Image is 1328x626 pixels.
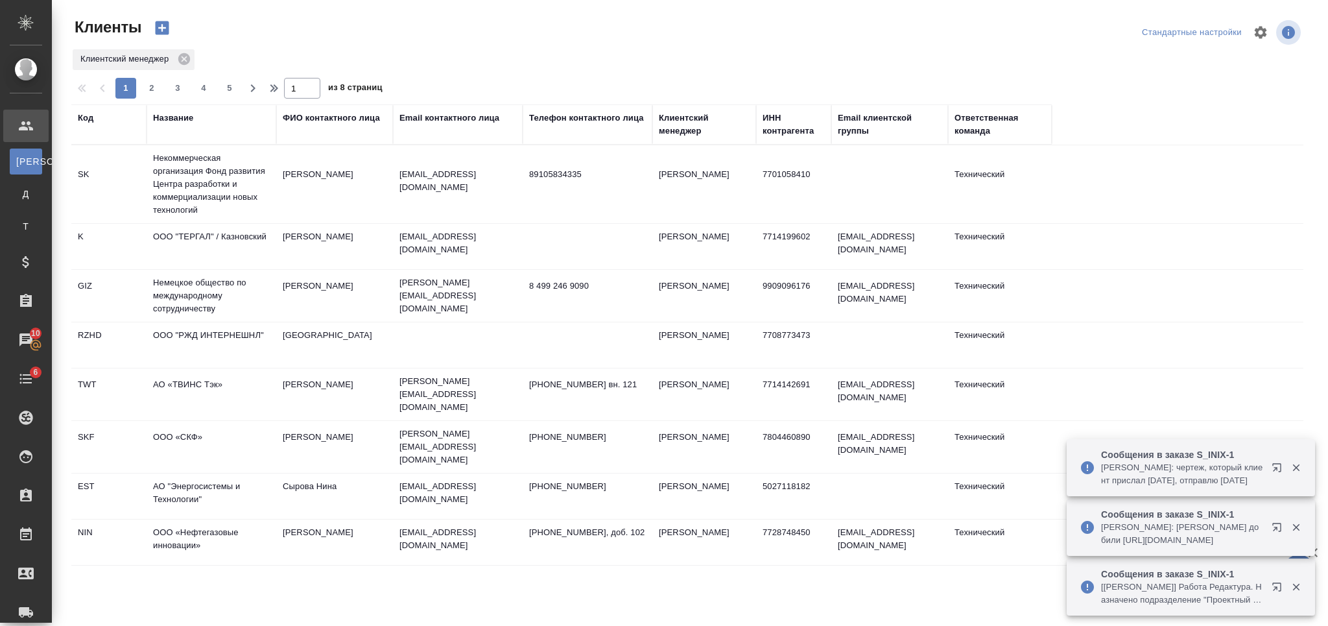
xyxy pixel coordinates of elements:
td: 7728748450 [756,520,831,565]
div: Клиентский менеджер [659,112,750,138]
td: Онлайн патент [147,566,276,611]
td: SKF [71,424,147,470]
p: [EMAIL_ADDRESS][DOMAIN_NAME] [399,230,516,256]
span: 5 [219,82,240,95]
div: Название [153,112,193,125]
td: Технический [948,162,1052,207]
button: 3 [167,78,188,99]
td: [PERSON_NAME] [276,566,393,611]
button: Открыть в новой вкладке [1264,455,1295,486]
td: TWT [71,372,147,417]
p: [[PERSON_NAME]] Работа Редактура. Назначено подразделение "Проектный офис" [1101,581,1263,607]
td: Немецкое общество по международному сотрудничеству [147,270,276,322]
button: Закрыть [1283,581,1309,593]
td: 5027118182 [756,474,831,519]
td: SK [71,162,147,207]
p: [EMAIL_ADDRESS][DOMAIN_NAME] [399,526,516,552]
td: RZHD [71,322,147,368]
p: 8 499 246 9090 [529,280,646,293]
td: 7714903709 [756,566,831,611]
span: 4 [193,82,214,95]
p: [PHONE_NUMBER] [529,431,646,444]
td: 7701058410 [756,162,831,207]
td: 7714142691 [756,372,831,417]
span: 2 [141,82,162,95]
a: 6 [3,363,49,395]
p: 89105834335 [529,168,646,181]
span: 6 [25,366,45,379]
button: Открыть в новой вкладке [1264,514,1295,546]
p: Сообщения в заказе S_INIX-1 [1101,448,1263,461]
div: Ответственная команда [954,112,1045,138]
div: split button [1139,23,1245,43]
td: ООО "ТЕРГАЛ" / Казновский [147,224,276,269]
div: ИНН контрагента [763,112,825,138]
p: Клиентский менеджер [80,53,173,66]
button: 2 [141,78,162,99]
td: ООО «Нефтегазовые инновации» [147,520,276,565]
div: Клиентский менеджер [73,49,195,70]
td: [EMAIL_ADDRESS][DOMAIN_NAME] [831,424,948,470]
span: Настроить таблицу [1245,17,1276,48]
td: ООО "РЖД ИНТЕРНЕШНЛ" [147,322,276,368]
p: [PHONE_NUMBER] вн. 121 [529,378,646,391]
td: 9909096176 [756,273,831,319]
td: [GEOGRAPHIC_DATA] [276,322,393,368]
div: Email клиентской группы [838,112,942,138]
button: Открыть в новой вкладке [1264,574,1295,605]
p: Сообщения в заказе S_INIX-1 [1101,568,1263,581]
td: ООО «СКФ» [147,424,276,470]
td: Технический [948,424,1052,470]
td: [PERSON_NAME] [652,474,756,519]
td: PATENT [71,566,147,611]
td: [PERSON_NAME] [652,566,756,611]
td: 7708773473 [756,322,831,368]
span: Клиенты [71,17,141,38]
span: Т [16,220,36,233]
td: [PERSON_NAME] [276,424,393,470]
td: [EMAIL_ADDRESS][DOMAIN_NAME] [831,372,948,417]
p: [PERSON_NAME]: [PERSON_NAME] добили [URL][DOMAIN_NAME] [1101,521,1263,547]
div: Код [78,112,93,125]
span: Посмотреть информацию [1276,20,1303,45]
div: Email контактного лица [399,112,499,125]
td: [PERSON_NAME] [276,273,393,319]
p: [PERSON_NAME]: чертеж, который клиент прислал [DATE], отправлю [DATE] [1101,461,1263,487]
div: Телефон контактного лица [529,112,644,125]
td: АО «ТВИНС Тэк» [147,372,276,417]
td: 7714199602 [756,224,831,269]
td: Технический [948,566,1052,611]
td: [PERSON_NAME] [652,520,756,565]
td: Технический [948,224,1052,269]
td: [PERSON_NAME] [652,424,756,470]
button: Закрыть [1283,522,1309,533]
a: Т [10,213,42,239]
td: [EMAIL_ADDRESS][DOMAIN_NAME] [831,273,948,319]
span: из 8 страниц [328,80,383,99]
a: 10 [3,324,49,356]
a: Д [10,181,42,207]
p: [PERSON_NAME][EMAIL_ADDRESS][DOMAIN_NAME] [399,427,516,466]
td: Сырова Нина [276,474,393,519]
span: 3 [167,82,188,95]
td: [PERSON_NAME] [652,273,756,319]
div: ФИО контактного лица [283,112,380,125]
td: [PERSON_NAME] [276,372,393,417]
td: EST [71,474,147,519]
td: [PERSON_NAME] [276,520,393,565]
span: 10 [23,327,48,340]
button: Создать [147,17,178,39]
a: [PERSON_NAME] [10,149,42,175]
button: Закрыть [1283,462,1309,474]
td: [PERSON_NAME] [652,162,756,207]
p: Сообщения в заказе S_INIX-1 [1101,508,1263,521]
td: [PERSON_NAME] [276,224,393,269]
td: Технический [948,322,1052,368]
span: [PERSON_NAME] [16,155,36,168]
span: Д [16,187,36,200]
p: [PHONE_NUMBER], доб. 102 [529,526,646,539]
td: АО "Энергосистемы и Технологии" [147,474,276,519]
p: [PERSON_NAME][EMAIL_ADDRESS][DOMAIN_NAME] [399,375,516,414]
td: [EMAIL_ADDRESS][DOMAIN_NAME] [831,520,948,565]
td: [EMAIL_ADDRESS][DOMAIN_NAME] [831,224,948,269]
